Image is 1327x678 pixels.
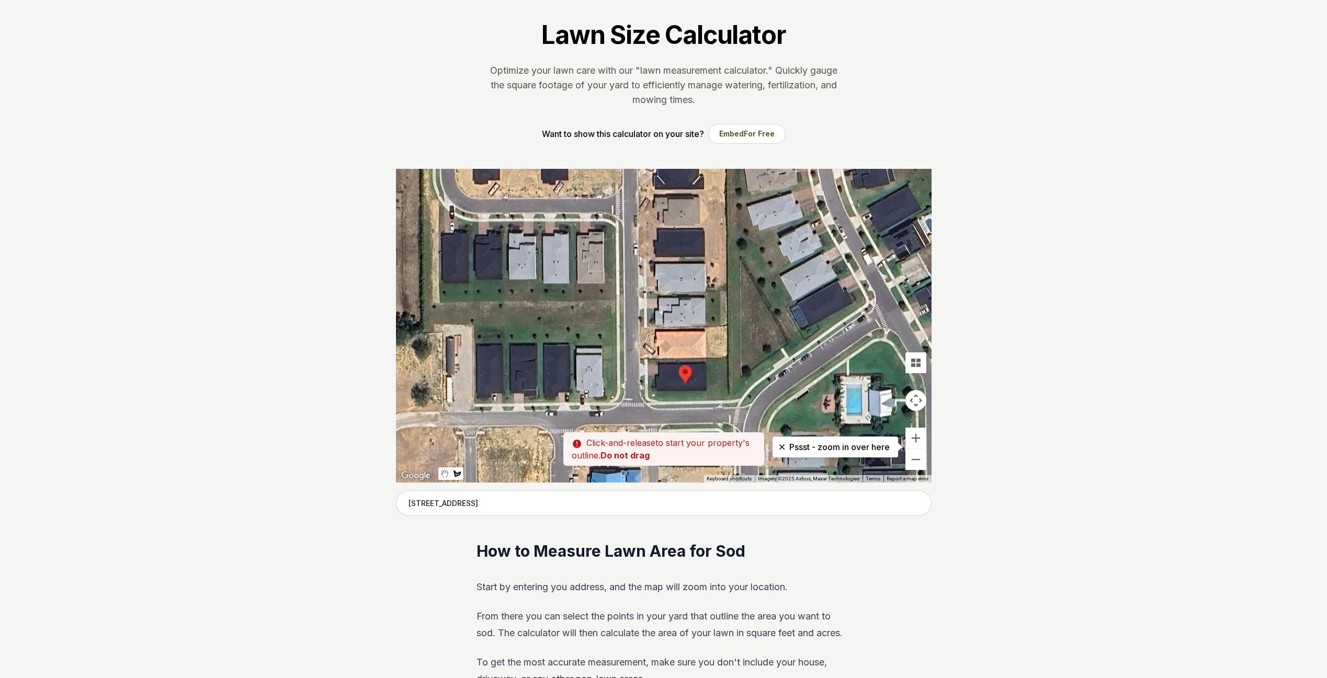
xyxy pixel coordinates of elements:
[600,450,650,461] strong: Do not drag
[586,438,655,448] span: Click-and-release
[781,441,890,453] p: Pssst - zoom in over here
[905,449,926,470] button: Zoom out
[744,129,775,138] span: For Free
[541,19,785,51] h1: Lawn Size Calculator
[477,541,850,562] h2: How to Measure Lawn Area for Sod
[708,124,786,144] button: EmbedFor Free
[887,476,928,481] a: Report a map error
[477,608,850,641] p: From there you can select the points in your yard that outline the area you want to sod. The calc...
[758,476,859,481] span: Imagery ©2025 Airbus, Maxar Technologies
[905,352,926,373] button: Tilt map
[563,432,764,466] p: to start your property's outline.
[399,469,433,482] a: Open this area in Google Maps (opens a new window)
[477,579,850,595] p: Start by entering you address, and the map will zoom into your location.
[399,469,433,482] img: Google
[451,467,463,480] button: Draw a shape
[488,63,840,107] p: Optimize your lawn care with our "lawn measurement calculator." Quickly gauge the square footage ...
[707,475,752,482] button: Keyboard shortcuts
[905,428,926,449] button: Zoom in
[542,128,704,140] p: Want to show this calculator on your site?
[905,390,926,411] button: Map camera controls
[438,467,451,480] button: Stop drawing
[396,490,932,516] input: Enter your address to get started
[866,476,880,481] a: Terms (opens in new tab)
